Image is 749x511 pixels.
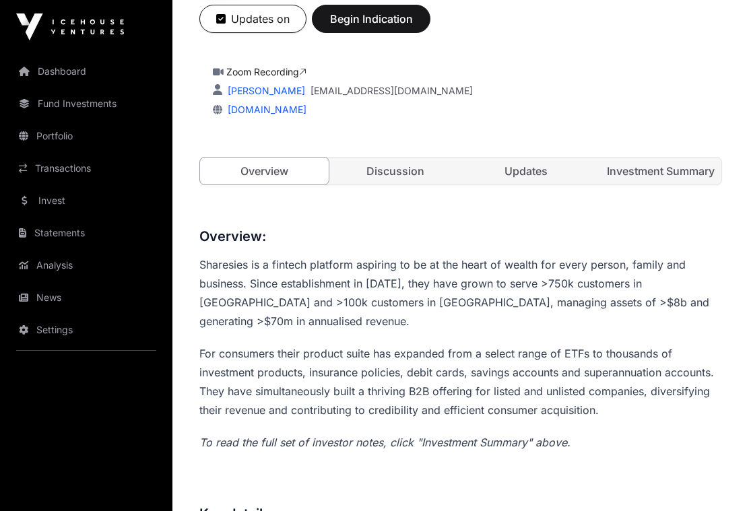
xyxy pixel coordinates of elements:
h3: Overview: [199,226,722,247]
a: Fund Investments [11,89,162,118]
a: Invest [11,186,162,215]
button: Begin Indication [312,5,430,33]
a: Updates [462,158,591,184]
button: Updates on [199,5,306,33]
img: Icehouse Ventures Logo [16,13,124,40]
a: [PERSON_NAME] [225,85,305,96]
a: Dashboard [11,57,162,86]
nav: Tabs [200,158,721,184]
a: Settings [11,315,162,345]
a: Discussion [331,158,460,184]
p: For consumers their product suite has expanded from a select range of ETFs to thousands of invest... [199,344,722,419]
p: Sharesies is a fintech platform aspiring to be at the heart of wealth for every person, family an... [199,255,722,331]
a: Transactions [11,154,162,183]
a: [EMAIL_ADDRESS][DOMAIN_NAME] [311,84,473,98]
iframe: Chat Widget [682,446,749,511]
a: Zoom Recording [226,66,306,77]
em: To read the full set of investor notes, click "Investment Summary" above. [199,436,571,449]
span: Begin Indication [329,11,414,27]
a: Begin Indication [312,18,430,32]
a: Analysis [11,250,162,280]
a: Portfolio [11,121,162,151]
a: News [11,283,162,312]
a: [DOMAIN_NAME] [222,104,306,115]
a: Overview [199,157,329,185]
a: Investment Summary [593,158,722,184]
a: Statements [11,218,162,248]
